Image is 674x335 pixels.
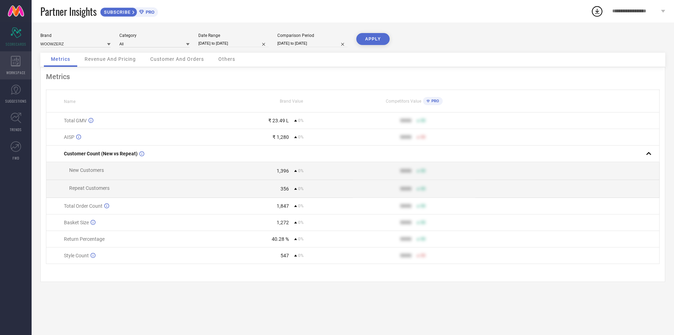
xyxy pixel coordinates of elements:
span: 50 [421,168,425,173]
span: Return Percentage [64,236,105,242]
span: PRO [430,99,439,103]
div: 1,396 [277,168,289,174]
span: Total Order Count [64,203,103,209]
span: PRO [144,9,154,15]
span: Basket Size [64,220,89,225]
span: Revenue And Pricing [85,56,136,62]
div: 40.28 % [272,236,289,242]
div: 9999 [400,220,411,225]
div: 9999 [400,236,411,242]
span: 50 [421,220,425,225]
span: 0% [298,220,304,225]
div: Brand [40,33,111,38]
span: Competitors Value [386,99,421,104]
div: 547 [280,253,289,258]
span: 0% [298,186,304,191]
div: 1,847 [277,203,289,209]
div: 356 [280,186,289,192]
span: Total GMV [64,118,87,123]
input: Select date range [198,40,269,47]
span: Repeat Customers [69,185,110,191]
span: 50 [421,135,425,140]
span: New Customers [69,167,104,173]
span: FWD [13,155,19,161]
span: SCORECARDS [6,41,26,47]
span: 0% [298,237,304,241]
span: Partner Insights [40,4,97,19]
span: 50 [421,253,425,258]
span: 0% [298,204,304,208]
span: 50 [421,186,425,191]
span: 0% [298,135,304,140]
div: 1,272 [277,220,289,225]
span: Brand Value [280,99,303,104]
a: SUBSCRIBEPRO [100,6,158,17]
span: Style Count [64,253,89,258]
span: SUBSCRIBE [100,9,132,15]
input: Select comparison period [277,40,348,47]
div: ₹ 23.49 L [268,118,289,123]
div: 9999 [400,118,411,123]
div: 9999 [400,168,411,174]
span: Name [64,99,75,104]
span: AISP [64,134,74,140]
div: Comparison Period [277,33,348,38]
span: 0% [298,168,304,173]
span: 50 [421,237,425,241]
span: Others [218,56,235,62]
span: 50 [421,204,425,208]
div: Date Range [198,33,269,38]
span: WORKSPACE [6,70,26,75]
div: 9999 [400,186,411,192]
div: ₹ 1,280 [272,134,289,140]
div: Open download list [591,5,603,18]
div: Category [119,33,190,38]
div: 9999 [400,253,411,258]
span: Customer And Orders [150,56,204,62]
div: 9999 [400,134,411,140]
span: 0% [298,253,304,258]
span: TRENDS [10,127,22,132]
div: 9999 [400,203,411,209]
span: SUGGESTIONS [5,98,27,104]
span: Metrics [51,56,70,62]
div: Metrics [46,72,660,81]
span: 0% [298,118,304,123]
span: 50 [421,118,425,123]
button: APPLY [356,33,390,45]
span: Customer Count (New vs Repeat) [64,151,138,156]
